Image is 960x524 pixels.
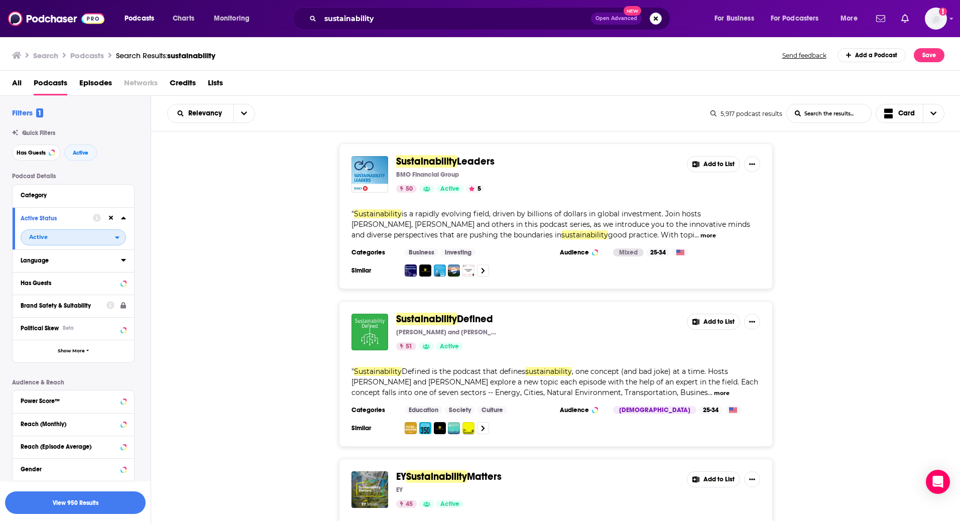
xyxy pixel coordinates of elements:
[779,51,829,60] button: Send feedback
[700,231,716,240] button: more
[21,325,59,332] span: Political Skew
[872,10,889,27] a: Show notifications dropdown
[396,156,495,167] a: SustainabilityLeaders
[33,51,58,60] h3: Search
[351,209,750,239] span: is a rapidly evolving field, driven by billions of dollars in global investment. Join hosts [PERS...
[396,470,406,483] span: EY
[434,422,446,434] a: The Sustainability Agenda
[396,486,403,494] p: EY
[457,155,495,168] span: Leaders
[405,265,417,277] img: The Responsibility of Investing
[396,328,497,336] p: [PERSON_NAME] and [PERSON_NAME]
[925,8,947,30] span: Logged in as amooers
[320,11,591,27] input: Search podcasts, credits, & more...
[64,145,97,161] button: Active
[771,12,819,26] span: For Podcasters
[440,184,459,194] span: Active
[841,12,858,26] span: More
[434,265,446,277] img: Impact Leaders - Sustainable & Impact Investment and Performance with Purpose
[876,104,945,123] button: Choose View
[351,406,397,414] h3: Categories
[21,277,126,289] button: Has Guests
[73,150,88,156] span: Active
[21,257,114,264] div: Language
[124,75,158,95] span: Networks
[764,11,833,27] button: open menu
[214,12,250,26] span: Monitoring
[436,185,463,193] a: Active
[116,51,215,60] a: Search Results:sustainability
[914,48,944,62] button: Save
[925,8,947,30] button: Show profile menu
[21,229,126,245] h2: filter dropdown
[34,75,67,95] a: Podcasts
[354,367,402,376] span: Sustainability
[21,398,117,405] div: Power Score™
[406,499,413,509] span: 45
[21,418,126,430] button: Reach (Monthly)
[440,342,459,352] span: Active
[405,422,417,434] img: Think: Sustainability
[613,248,644,256] div: Mixed
[21,299,126,312] a: Brand Safety & Suitability
[710,110,782,117] div: 5,917 podcast results
[170,75,196,95] a: Credits
[166,11,200,27] a: Charts
[436,342,463,350] a: Active
[21,443,117,450] div: Reach (Episode Average)
[525,367,572,376] span: sustainability
[208,75,223,95] a: Lists
[21,215,86,222] div: Active Status
[925,8,947,30] img: User Profile
[351,267,397,275] h3: Similar
[29,234,48,240] span: Active
[708,388,712,397] span: ...
[21,421,117,428] div: Reach (Monthly)
[12,145,60,161] button: Has Guests
[833,11,870,27] button: open menu
[207,11,263,27] button: open menu
[351,471,388,508] img: EY Sustainability Matters
[21,463,126,475] button: Gender
[448,265,460,277] img: LSEG Sustainable Growth
[12,75,22,95] a: All
[624,6,642,16] span: New
[167,104,255,123] h2: Choose List sort
[58,348,85,354] span: Show More
[302,7,680,30] div: Search podcasts, credits, & more...
[707,11,767,27] button: open menu
[939,8,947,16] svg: Add a profile image
[837,48,906,62] a: Add a Podcast
[445,406,475,414] a: Society
[714,389,730,398] button: more
[21,302,100,309] div: Brand Safety & Suitability
[687,471,740,487] button: Add to List
[5,491,146,514] button: View 950 Results
[926,470,950,494] div: Open Intercom Messenger
[457,313,493,325] span: Defined
[448,422,460,434] img: Sustainability Solved
[36,108,43,117] span: 1
[351,314,388,350] a: Sustainability Defined
[646,248,670,256] div: 25-34
[396,500,417,508] a: 45
[897,10,913,27] a: Show notifications dropdown
[21,254,121,267] button: Language
[21,440,126,453] button: Reach (Episode Average)
[351,424,397,432] h3: Similar
[419,265,431,277] img: The Sustainability Agenda
[396,171,459,179] p: BMO Financial Group
[79,75,112,95] span: Episodes
[687,156,740,172] button: Add to List
[441,248,475,256] a: Investing
[233,104,255,122] button: open menu
[714,12,754,26] span: For Business
[744,471,760,487] button: Show More Button
[406,184,413,194] span: 50
[462,422,474,434] a: The Week in Sustainability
